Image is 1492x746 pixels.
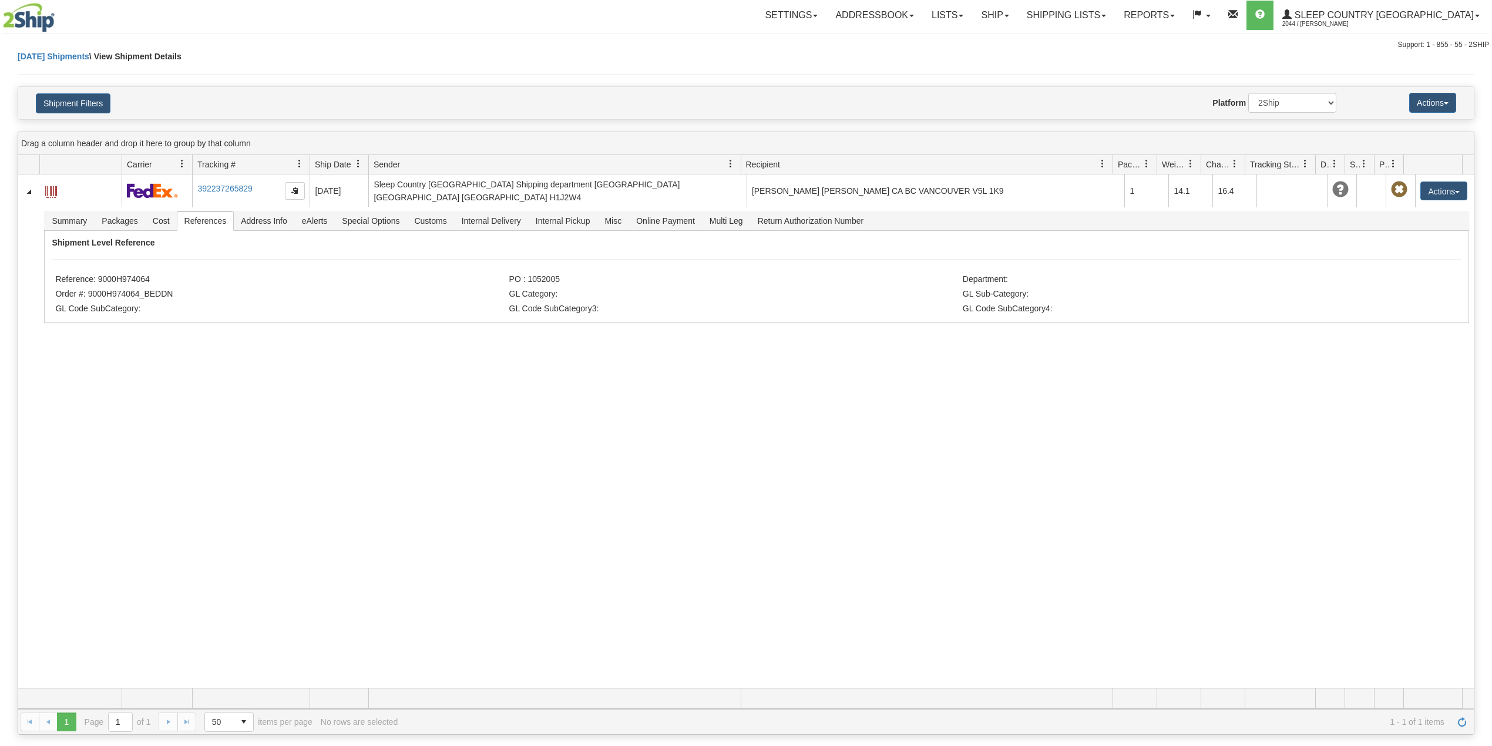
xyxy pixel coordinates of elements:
[1206,159,1231,170] span: Charge
[826,1,923,30] a: Addressbook
[18,52,89,61] a: [DATE] Shipments
[172,154,192,174] a: Carrier filter column settings
[972,1,1017,30] a: Ship
[597,211,629,230] span: Misc
[85,712,151,732] span: Page of 1
[509,274,960,286] li: PO : 1052005
[285,182,305,200] button: Copy to clipboard
[1273,1,1488,30] a: Sleep Country [GEOGRAPHIC_DATA] 2044 / [PERSON_NAME]
[212,716,227,728] span: 50
[1181,154,1201,174] a: Weight filter column settings
[315,159,351,170] span: Ship Date
[1379,159,1389,170] span: Pickup Status
[1225,154,1245,174] a: Charge filter column settings
[295,211,335,230] span: eAlerts
[963,274,1413,286] li: Department:
[1115,1,1184,30] a: Reports
[721,154,741,174] a: Sender filter column settings
[57,713,76,731] span: Page 1
[1420,182,1467,200] button: Actions
[1162,159,1187,170] span: Weight
[407,211,453,230] span: Customs
[3,40,1489,50] div: Support: 1 - 855 - 55 - 2SHIP
[1320,159,1330,170] span: Delivery Status
[18,132,1474,155] div: grid grouping header
[197,159,236,170] span: Tracking #
[746,159,780,170] span: Recipient
[335,211,406,230] span: Special Options
[963,304,1413,315] li: GL Code SubCategory4:
[127,183,178,198] img: 2 - FedEx Express®
[374,159,400,170] span: Sender
[321,717,398,727] div: No rows are selected
[368,174,747,207] td: Sleep Country [GEOGRAPHIC_DATA] Shipping department [GEOGRAPHIC_DATA] [GEOGRAPHIC_DATA] [GEOGRAPH...
[197,184,252,193] a: 392237265829
[1350,159,1360,170] span: Shipment Issues
[406,717,1444,727] span: 1 - 1 of 1 items
[529,211,597,230] span: Internal Pickup
[509,289,960,301] li: GL Category:
[1292,10,1474,20] span: Sleep Country [GEOGRAPHIC_DATA]
[1250,159,1301,170] span: Tracking Status
[1391,182,1407,198] span: Pickup Not Assigned
[1354,154,1374,174] a: Shipment Issues filter column settings
[109,713,132,731] input: Page 1
[23,186,35,197] a: Collapse
[1018,1,1115,30] a: Shipping lists
[95,211,145,230] span: Packages
[756,1,826,30] a: Settings
[1212,97,1246,109] label: Platform
[751,211,871,230] span: Return Authorization Number
[234,211,294,230] span: Address Info
[1453,713,1471,731] a: Refresh
[204,712,254,732] span: Page sizes drop down
[89,52,182,61] span: \ View Shipment Details
[455,211,528,230] span: Internal Delivery
[963,289,1413,301] li: GL Sub-Category:
[204,712,312,732] span: items per page
[509,304,960,315] li: GL Code SubCategory3:
[1409,93,1456,113] button: Actions
[1383,154,1403,174] a: Pickup Status filter column settings
[1124,174,1168,207] td: 1
[1465,313,1491,433] iframe: chat widget
[703,211,750,230] span: Multi Leg
[45,181,57,200] a: Label
[234,713,253,731] span: select
[52,238,154,247] strong: Shipment Level Reference
[3,3,55,32] img: logo2044.jpg
[923,1,972,30] a: Lists
[1212,174,1256,207] td: 16.4
[1325,154,1345,174] a: Delivery Status filter column settings
[747,174,1125,207] td: [PERSON_NAME] [PERSON_NAME] CA BC VANCOUVER V5L 1K9
[1118,159,1142,170] span: Packages
[1282,18,1370,30] span: 2044 / [PERSON_NAME]
[127,159,152,170] span: Carrier
[1168,174,1212,207] td: 14.1
[1137,154,1157,174] a: Packages filter column settings
[55,274,506,286] li: Reference: 9000H974064
[310,174,368,207] td: [DATE]
[1332,182,1349,198] span: Unknown
[1295,154,1315,174] a: Tracking Status filter column settings
[629,211,702,230] span: Online Payment
[177,211,234,230] span: References
[290,154,310,174] a: Tracking # filter column settings
[55,304,506,315] li: GL Code SubCategory:
[55,289,506,301] li: Order #: 9000H974064_BEDDN
[348,154,368,174] a: Ship Date filter column settings
[45,211,94,230] span: Summary
[146,211,177,230] span: Cost
[36,93,110,113] button: Shipment Filters
[1093,154,1113,174] a: Recipient filter column settings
